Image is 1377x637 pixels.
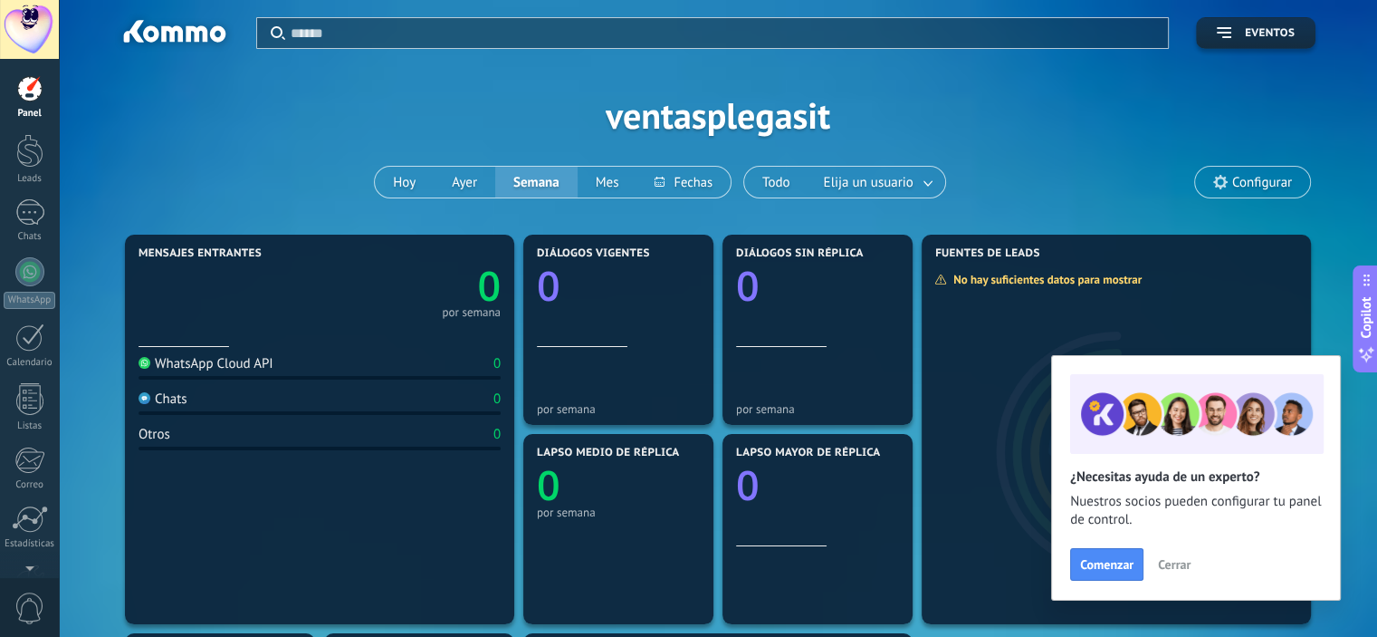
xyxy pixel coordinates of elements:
[4,231,56,243] div: Chats
[1158,558,1191,571] span: Cerrar
[1070,468,1322,486] h2: ¿Necesitas ayuda de un experto?
[808,167,945,198] button: Elija un usuario
[139,357,150,369] img: WhatsApp Cloud API
[139,426,170,443] div: Otros
[736,447,880,459] span: Lapso mayor de réplica
[1080,558,1133,571] span: Comenzar
[636,167,730,198] button: Fechas
[493,355,501,372] div: 0
[578,167,637,198] button: Mes
[1150,551,1199,578] button: Cerrar
[537,247,650,260] span: Diálogos vigentes
[4,357,56,369] div: Calendario
[139,392,150,404] img: Chats
[1070,548,1143,581] button: Comenzar
[4,108,56,120] div: Panel
[493,391,501,408] div: 0
[744,167,808,198] button: Todo
[320,258,501,314] a: 0
[4,292,55,309] div: WhatsApp
[736,402,899,416] div: por semana
[375,167,434,198] button: Hoy
[934,272,1154,287] div: No hay suficientes datos para mostrar
[820,170,917,195] span: Elija un usuario
[537,402,700,416] div: por semana
[537,458,560,513] text: 0
[1245,27,1295,40] span: Eventos
[1070,493,1322,529] span: Nuestros socios pueden configurar tu panel de control.
[493,426,501,443] div: 0
[537,447,680,459] span: Lapso medio de réplica
[1357,296,1375,338] span: Copilot
[1232,175,1292,190] span: Configurar
[139,247,262,260] span: Mensajes entrantes
[935,247,1040,260] span: Fuentes de leads
[1196,17,1315,49] button: Eventos
[495,167,578,198] button: Semana
[736,247,864,260] span: Diálogos sin réplica
[736,458,760,513] text: 0
[537,506,700,519] div: por semana
[4,538,56,550] div: Estadísticas
[736,258,760,314] text: 0
[477,258,501,314] text: 0
[4,173,56,185] div: Leads
[4,479,56,491] div: Correo
[442,308,501,317] div: por semana
[139,355,273,372] div: WhatsApp Cloud API
[139,391,187,408] div: Chats
[537,258,560,314] text: 0
[4,420,56,432] div: Listas
[434,167,495,198] button: Ayer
